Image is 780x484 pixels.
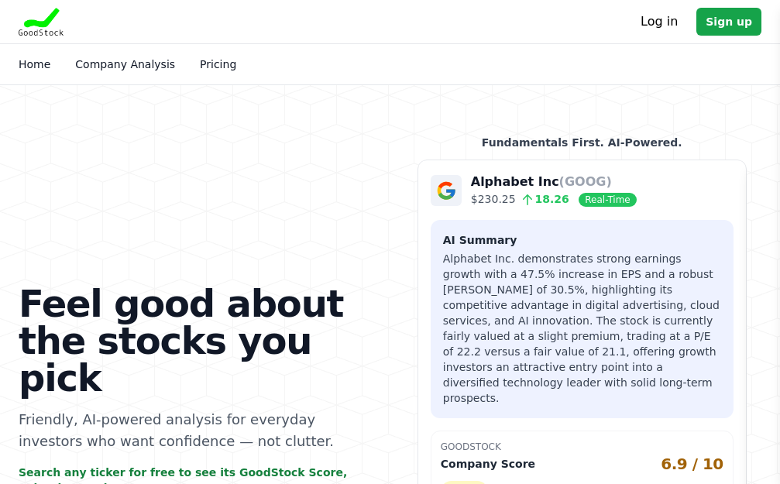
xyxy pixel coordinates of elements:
p: Friendly, AI-powered analysis for everyday investors who want confidence — not clutter. [19,409,378,452]
a: Sign up [696,8,761,36]
a: Log in [641,12,678,31]
h3: AI Summary [443,232,721,248]
p: Alphabet Inc [471,173,637,191]
img: Company Logo [431,175,462,206]
span: Real-Time [579,193,636,207]
p: GoodStock [441,441,723,453]
p: Alphabet Inc. demonstrates strong earnings growth with a 47.5% increase in EPS and a robust [PERS... [443,251,721,406]
a: Company Analysis [75,58,175,70]
span: 18.26 [516,193,569,205]
a: Home [19,58,50,70]
span: (GOOG) [559,174,612,189]
p: Fundamentals First. AI-Powered. [417,135,747,150]
h1: Feel good about the stocks you pick [19,285,378,396]
img: Goodstock Logo [19,8,64,36]
p: $230.25 [471,191,637,208]
p: Company Score [441,456,535,472]
a: Pricing [200,58,236,70]
span: 6.9 / 10 [661,453,723,475]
